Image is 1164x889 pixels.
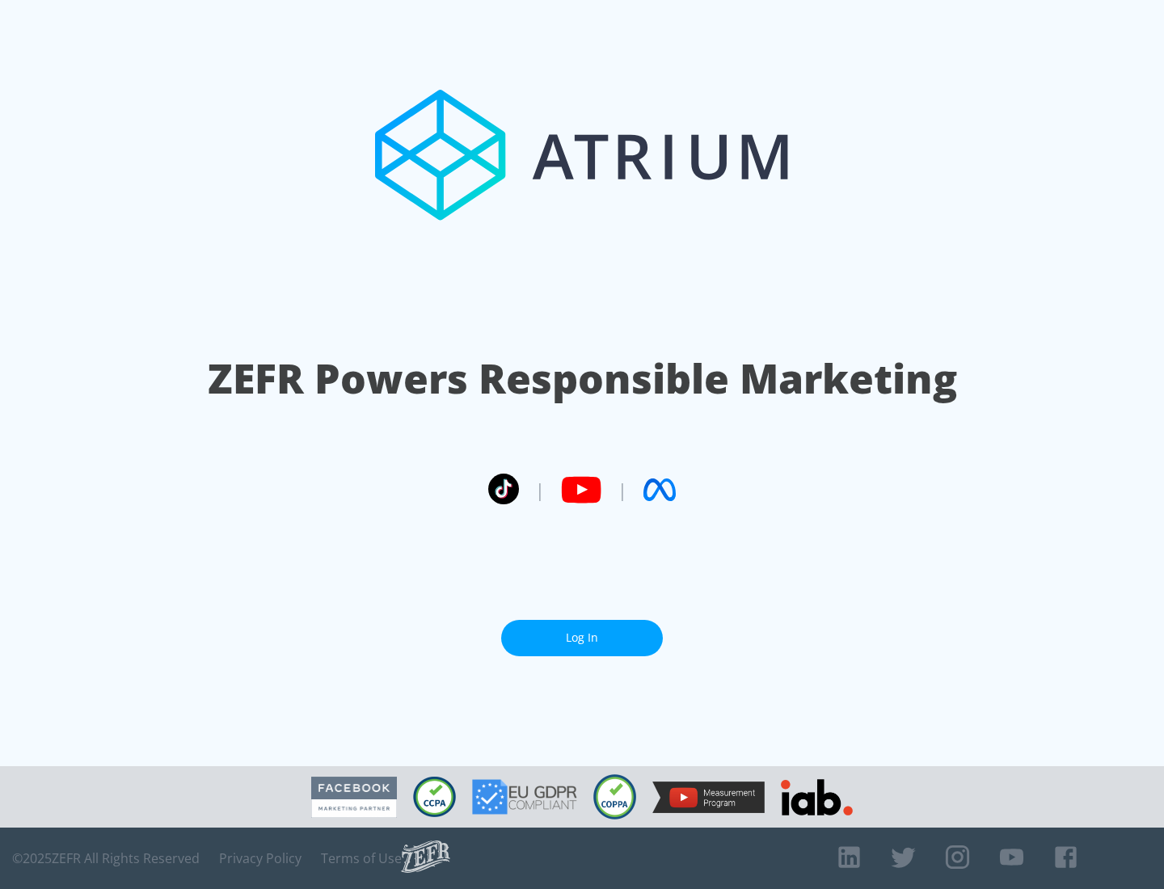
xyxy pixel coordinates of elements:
img: YouTube Measurement Program [652,782,765,813]
img: CCPA Compliant [413,777,456,817]
img: GDPR Compliant [472,779,577,815]
a: Terms of Use [321,850,402,866]
span: © 2025 ZEFR All Rights Reserved [12,850,200,866]
img: COPPA Compliant [593,774,636,819]
h1: ZEFR Powers Responsible Marketing [208,351,957,407]
span: | [618,478,627,502]
img: IAB [781,779,853,815]
a: Privacy Policy [219,850,302,866]
img: Facebook Marketing Partner [311,777,397,818]
span: | [535,478,545,502]
a: Log In [501,620,663,656]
